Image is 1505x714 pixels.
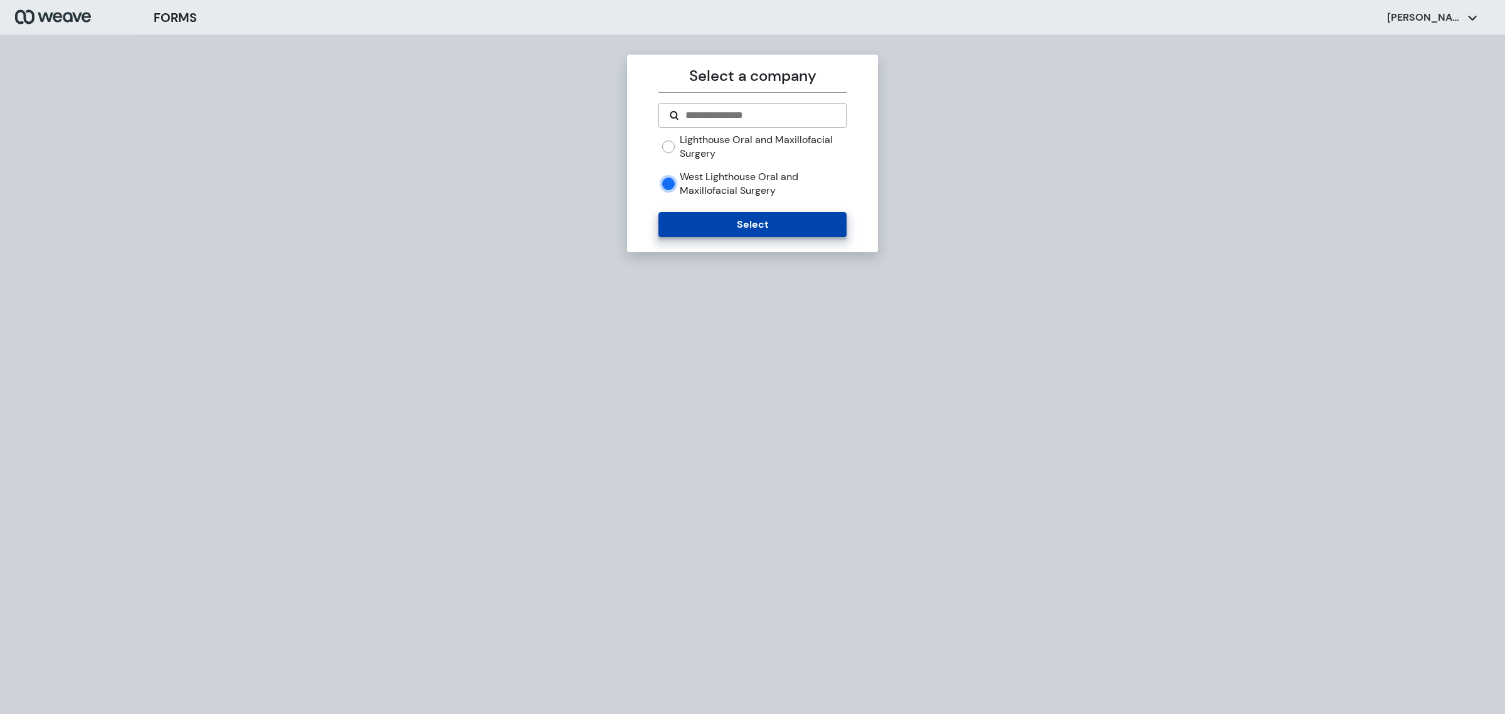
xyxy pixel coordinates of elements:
[1387,11,1462,24] p: [PERSON_NAME]
[658,65,846,87] p: Select a company
[680,170,846,197] label: West Lighthouse Oral and Maxillofacial Surgery
[684,108,835,123] input: Search
[658,212,846,237] button: Select
[680,133,846,160] label: Lighthouse Oral and Maxillofacial Surgery
[154,8,197,27] h3: FORMS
